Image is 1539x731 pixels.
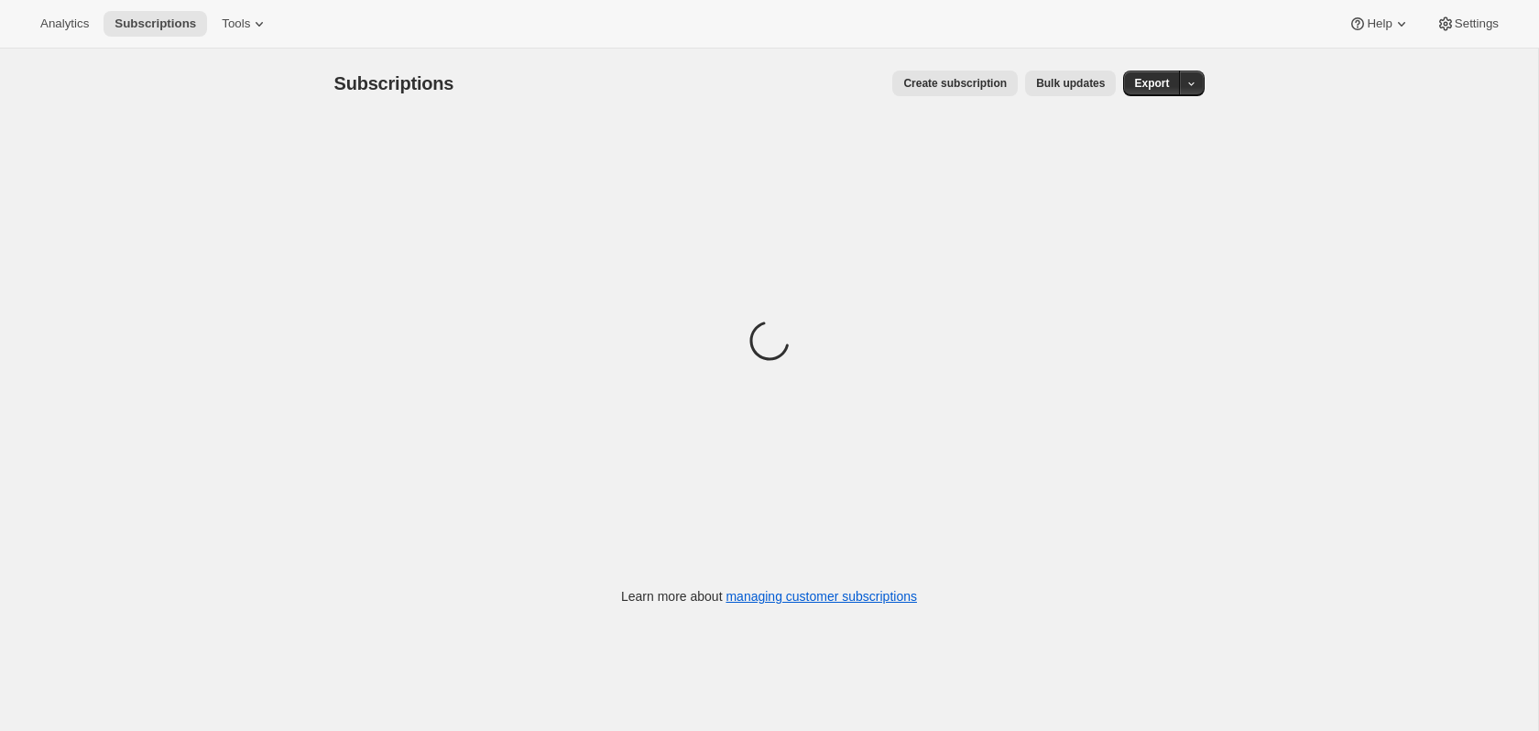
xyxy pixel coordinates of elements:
[334,73,454,93] span: Subscriptions
[903,76,1007,91] span: Create subscription
[222,16,250,31] span: Tools
[104,11,207,37] button: Subscriptions
[1455,16,1499,31] span: Settings
[40,16,89,31] span: Analytics
[1367,16,1392,31] span: Help
[1134,76,1169,91] span: Export
[211,11,279,37] button: Tools
[1123,71,1180,96] button: Export
[1036,76,1105,91] span: Bulk updates
[1425,11,1510,37] button: Settings
[29,11,100,37] button: Analytics
[115,16,196,31] span: Subscriptions
[1025,71,1116,96] button: Bulk updates
[1337,11,1421,37] button: Help
[621,587,917,606] p: Learn more about
[892,71,1018,96] button: Create subscription
[726,589,917,604] a: managing customer subscriptions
